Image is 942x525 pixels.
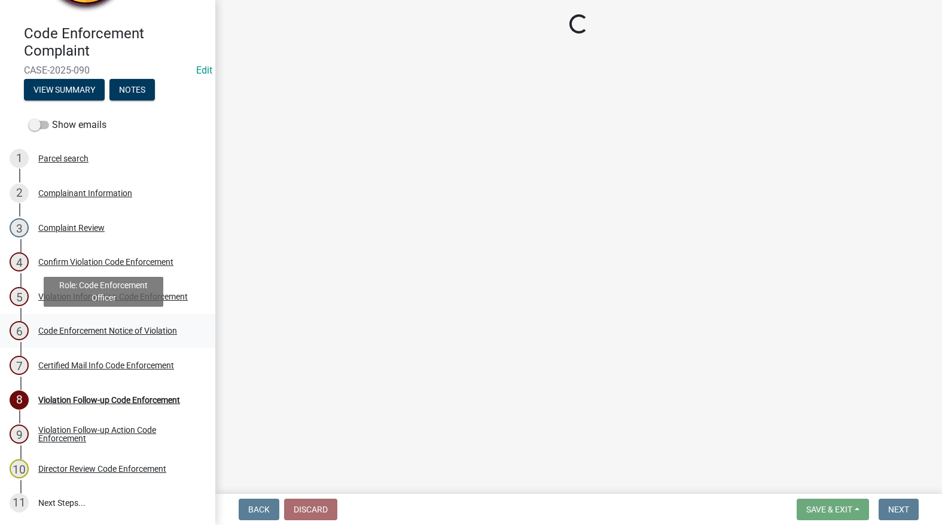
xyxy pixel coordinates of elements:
div: 3 [10,218,29,237]
button: View Summary [24,79,105,100]
span: Back [248,505,270,514]
span: Save & Exit [806,505,852,514]
button: Discard [284,499,337,520]
div: 1 [10,149,29,168]
div: Violation Follow-up Code Enforcement [38,396,180,404]
div: Certified Mail Info Code Enforcement [38,361,174,370]
h4: Code Enforcement Complaint [24,25,206,60]
div: Complainant Information [38,189,132,197]
div: 9 [10,425,29,444]
wm-modal-confirm: Summary [24,86,105,95]
div: Confirm Violation Code Enforcement [38,258,173,266]
div: Code Enforcement Notice of Violation [38,326,177,335]
div: Violation Information Code Enforcement [38,292,188,301]
a: Edit [196,65,212,76]
button: Notes [109,79,155,100]
div: 10 [10,459,29,478]
div: 4 [10,252,29,271]
div: 7 [10,356,29,375]
button: Save & Exit [797,499,869,520]
wm-modal-confirm: Edit Application Number [196,65,212,76]
wm-modal-confirm: Notes [109,86,155,95]
div: 11 [10,493,29,512]
div: 5 [10,287,29,306]
div: Violation Follow-up Action Code Enforcement [38,426,196,442]
label: Show emails [29,118,106,132]
div: Complaint Review [38,224,105,232]
div: Role: Code Enforcement Officer [44,277,163,307]
div: Parcel search [38,154,89,163]
button: Back [239,499,279,520]
button: Next [879,499,919,520]
div: Director Review Code Enforcement [38,465,166,473]
div: 8 [10,390,29,410]
div: 2 [10,184,29,203]
span: CASE-2025-090 [24,65,191,76]
div: 6 [10,321,29,340]
span: Next [888,505,909,514]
